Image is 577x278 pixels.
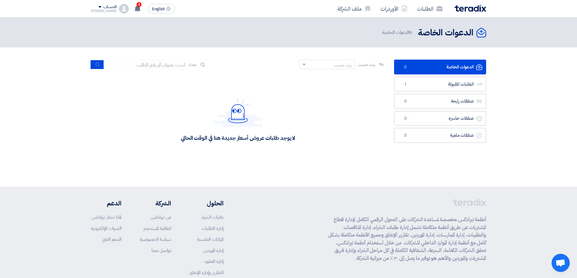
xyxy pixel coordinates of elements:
[102,236,121,243] a: الدعم الفني
[91,225,121,232] a: الندوات الإلكترونية
[394,111,486,126] a: صفقات خاسرة0
[152,7,165,11] span: English
[181,134,295,141] div: لا يوجد طلبات عروض أسعار جديدة هنا في الوقت الحالي
[148,4,175,14] button: English
[402,98,409,104] span: 0
[394,128,486,143] a: صفقات ملغية0
[455,5,486,12] img: Teradix logo
[119,4,129,14] img: profile_test.png
[328,216,486,262] p: أنظمة تيرادكس مخصصة لمساعدة الشركات على التحول الرقمي الكامل لإدارة قطاع المشتريات عن طريق أنظمة ...
[189,61,197,68] span: بحث
[409,29,412,36] span: 0
[140,236,171,243] a: سياسة الخصوصية
[151,214,171,221] a: عن تيرادكس
[402,116,409,122] span: 0
[394,94,486,109] a: صفقات رابحة0
[402,64,409,70] span: 0
[394,77,486,92] a: الطلبات المقبولة1
[204,258,224,265] a: إدارة العقود
[418,27,473,39] h2: الدعوات الخاصة
[103,5,116,10] div: الحساب
[137,2,141,7] span: 3
[197,236,224,243] a: المزادات العكسية
[376,2,412,16] a: الأوردرات
[144,225,171,232] a: اتفاقية المستخدم
[91,199,121,208] li: الدعم
[140,199,171,208] li: الشركة
[214,98,262,127] img: Hello
[333,2,376,16] a: ملف الشركة
[402,132,409,139] span: 0
[382,29,413,36] span: الدعوات الخاصة
[104,60,189,69] input: ابحث بعنوان أو رقم الطلب
[189,199,224,208] li: الحلول
[394,60,486,74] a: الدعوات الخاصة0
[402,81,409,87] span: 1
[203,247,224,254] a: إدارة الموردين
[412,2,447,16] a: الطلبات
[189,269,224,276] a: التقارير وإدارة الإنفاق
[202,225,224,232] a: إدارة الطلبات
[552,254,570,272] a: Open chat
[334,62,352,68] div: رتب حسب
[358,61,375,68] span: رتب حسب
[91,214,121,221] a: لماذا تختار تيرادكس
[91,9,117,13] div: [PERSON_NAME]
[151,247,171,254] a: تواصل معنا
[201,214,224,221] a: طلبات الشراء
